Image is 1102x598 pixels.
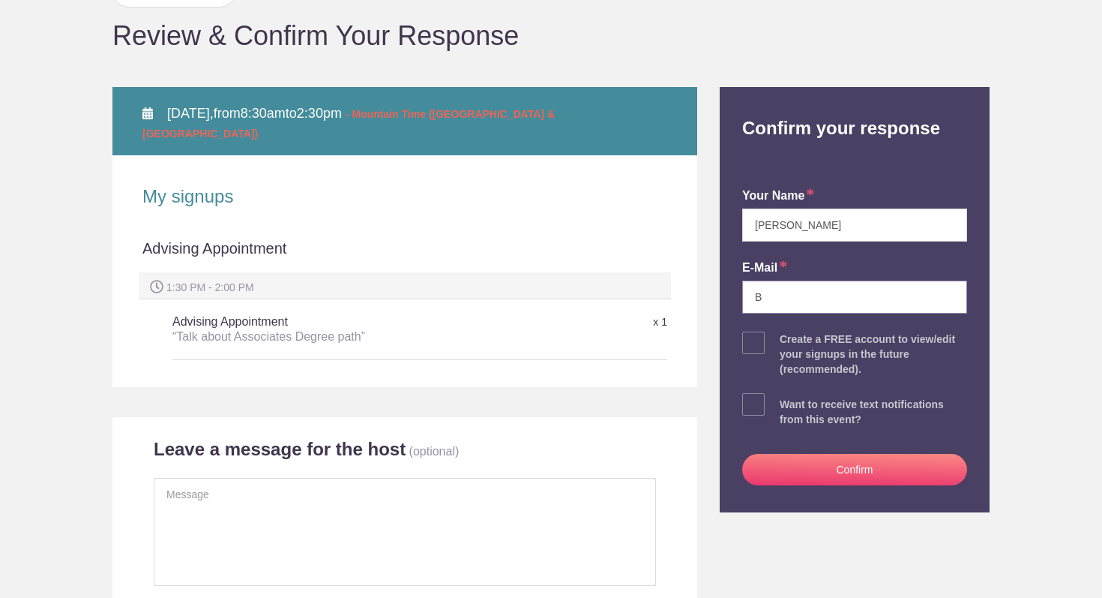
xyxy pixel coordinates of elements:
[742,188,814,205] label: your name
[167,106,214,121] span: [DATE],
[142,106,555,140] span: from to
[502,309,667,335] div: x 1
[780,332,967,377] div: Create a FREE account to view/edit your signups in the future (recommended).
[742,209,967,242] input: e.g. Julie Farrell
[742,260,787,277] label: E-mail
[150,280,163,293] img: Spot time
[742,454,967,485] button: Confirm
[780,397,967,427] div: Want to receive text notifications from this event?
[154,438,406,461] h2: Leave a message for the host
[142,238,667,272] div: Advising Appointment
[142,107,153,119] img: Calendar alt
[172,307,502,352] h5: Advising Appointment
[142,108,555,140] span: - Mountain Time ([GEOGRAPHIC_DATA] & [GEOGRAPHIC_DATA])
[172,329,502,344] div: “Talk about Associates Degree path”
[139,272,671,299] div: 1:30 PM - 2:00 PM
[142,185,667,208] h2: My signups
[241,106,286,121] span: 8:30am
[409,445,460,458] p: (optional)
[742,281,967,314] input: e.g. julie@gmail.com
[112,23,990,50] h1: Review & Confirm Your Response
[731,87,978,140] h2: Confirm your response
[297,106,342,121] span: 2:30pm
